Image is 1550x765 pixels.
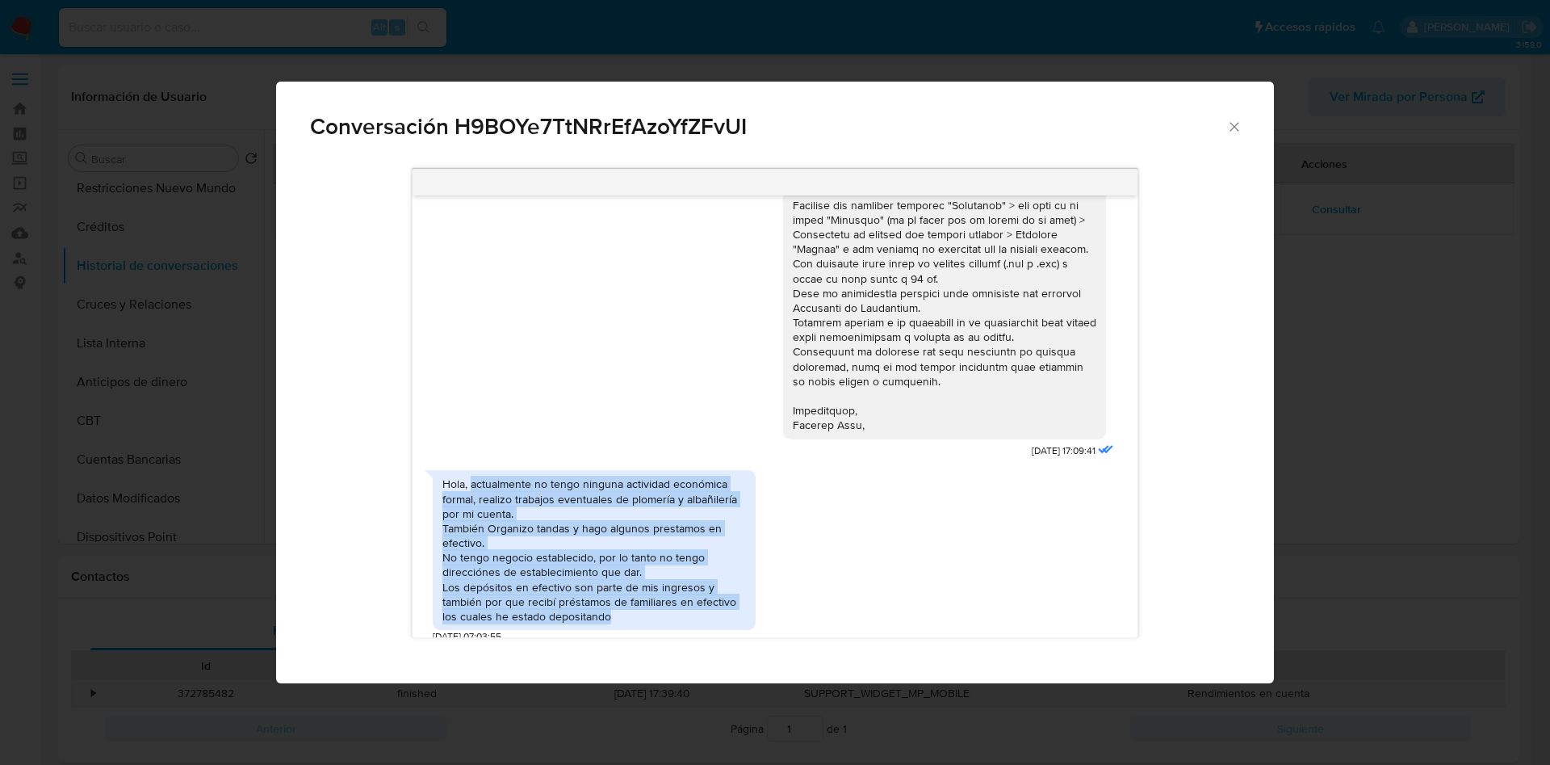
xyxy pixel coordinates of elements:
span: [DATE] 17:09:41 [1032,444,1095,458]
button: Cerrar [1226,119,1241,133]
div: Hola, actualmente no tengo ninguna actividad económica formal, realizo trabajos eventuales de plo... [442,477,746,624]
span: Conversación H9BOYe7TtNRrEfAzoYfZFvUI [310,116,1226,138]
span: [DATE] 07:03:55 [433,630,501,644]
div: Comunicación [276,82,1274,684]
